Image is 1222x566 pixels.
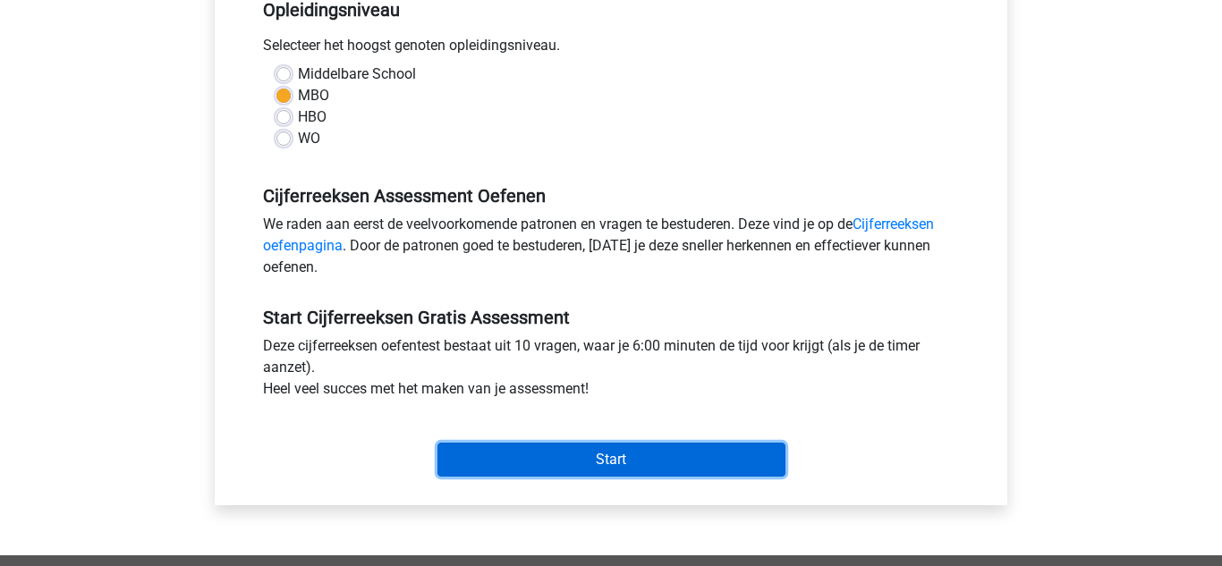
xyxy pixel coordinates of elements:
[263,185,959,207] h5: Cijferreeksen Assessment Oefenen
[437,443,785,477] input: Start
[298,63,416,85] label: Middelbare School
[250,335,972,407] div: Deze cijferreeksen oefentest bestaat uit 10 vragen, waar je 6:00 minuten de tijd voor krijgt (als...
[263,307,959,328] h5: Start Cijferreeksen Gratis Assessment
[298,106,327,128] label: HBO
[250,35,972,63] div: Selecteer het hoogst genoten opleidingsniveau.
[298,128,320,149] label: WO
[250,214,972,285] div: We raden aan eerst de veelvoorkomende patronen en vragen te bestuderen. Deze vind je op de . Door...
[298,85,329,106] label: MBO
